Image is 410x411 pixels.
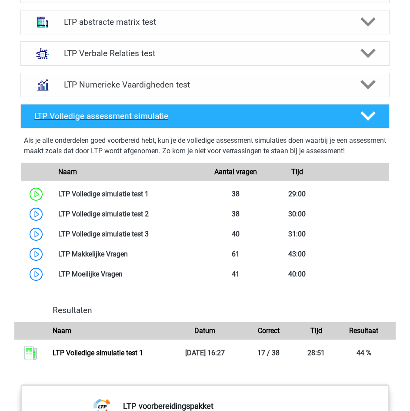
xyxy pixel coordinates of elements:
div: Tijd [300,326,332,336]
a: LTP Volledige simulatie test 1 [53,349,143,357]
img: numeriek redeneren [31,74,54,96]
div: LTP Volledige simulatie test 2 [52,209,205,219]
div: Resultaat [332,326,396,336]
div: LTP Moeilijke Vragen [52,269,205,280]
h4: LTP Volledige assessment simulatie [34,111,346,121]
img: abstracte matrices [31,11,54,34]
a: analogieen LTP Verbale Relaties test [17,41,393,66]
div: Naam [46,326,173,336]
h4: LTP abstracte matrix test [64,17,346,27]
div: LTP Volledige simulatie test 1 [52,189,205,199]
a: numeriek redeneren LTP Numerieke Vaardigheden test [17,73,393,97]
div: Als je alle onderdelen goed voorbereid hebt, kun je de volledige assessment simulaties doen waarb... [24,135,386,160]
div: Naam [52,167,205,177]
h4: LTP Numerieke Vaardigheden test [64,80,346,90]
div: Tijd [267,167,328,177]
img: analogieen [31,42,54,65]
h4: LTP Verbale Relaties test [64,48,346,58]
a: abstracte matrices LTP abstracte matrix test [17,10,393,34]
div: Aantal vragen [205,167,266,177]
h4: Resultaten [53,305,389,315]
div: LTP Volledige simulatie test 3 [52,229,205,239]
div: LTP Makkelijke Vragen [52,249,205,259]
div: Datum [173,326,237,336]
div: Correct [237,326,300,336]
a: LTP Volledige assessment simulatie [17,104,393,128]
